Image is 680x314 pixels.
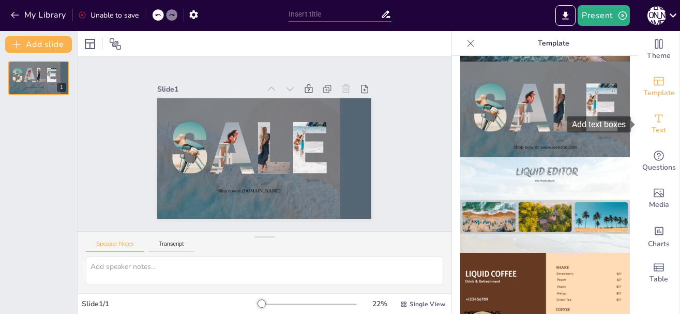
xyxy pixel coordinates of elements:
span: Charts [648,238,670,250]
span: Theme [647,50,671,62]
button: Export to PowerPoint [555,5,576,26]
div: Add a table [638,255,679,292]
span: Shop now at [DOMAIN_NAME] [218,188,281,193]
span: Single View [410,300,445,308]
div: https://i.imgur.com/s7d65tS.jpghttps://i.imgur.com/hjGyWbU.jpghttps://i.imgur.com/cgjMEhr.jpghttp... [8,61,69,95]
div: Unable to save [78,10,139,20]
button: Transcript [148,241,194,252]
span: Text [652,125,666,136]
span: Template [643,87,675,99]
div: [PERSON_NAME] [647,6,666,25]
span: Questions [642,162,676,173]
img: thumb-7.png [460,157,630,253]
span: Table [649,274,668,285]
div: Add text boxes [638,106,679,143]
span: Media [649,199,669,211]
div: Slide 1 / 1 [82,299,258,309]
div: Slide 1 [157,84,260,94]
p: Template [479,31,628,56]
button: Add slide [5,36,72,53]
span: Shop now at [DOMAIN_NAME] [25,86,43,88]
span: Position [109,38,122,50]
div: 22 % [367,299,392,309]
img: thumb-6.png [460,62,630,157]
div: Add text boxes [567,116,631,132]
div: Change the overall theme [638,31,679,68]
div: Get real-time input from your audience [638,143,679,180]
input: Insert title [289,7,381,22]
div: Layout [82,36,98,52]
div: Add charts and graphs [638,217,679,255]
button: Speaker Notes [86,241,144,252]
div: Add ready made slides [638,68,679,106]
div: 1 [57,83,66,92]
button: [PERSON_NAME] [647,5,666,26]
button: My Library [8,7,70,23]
div: Add images, graphics, shapes or video [638,180,679,217]
button: Present [578,5,629,26]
